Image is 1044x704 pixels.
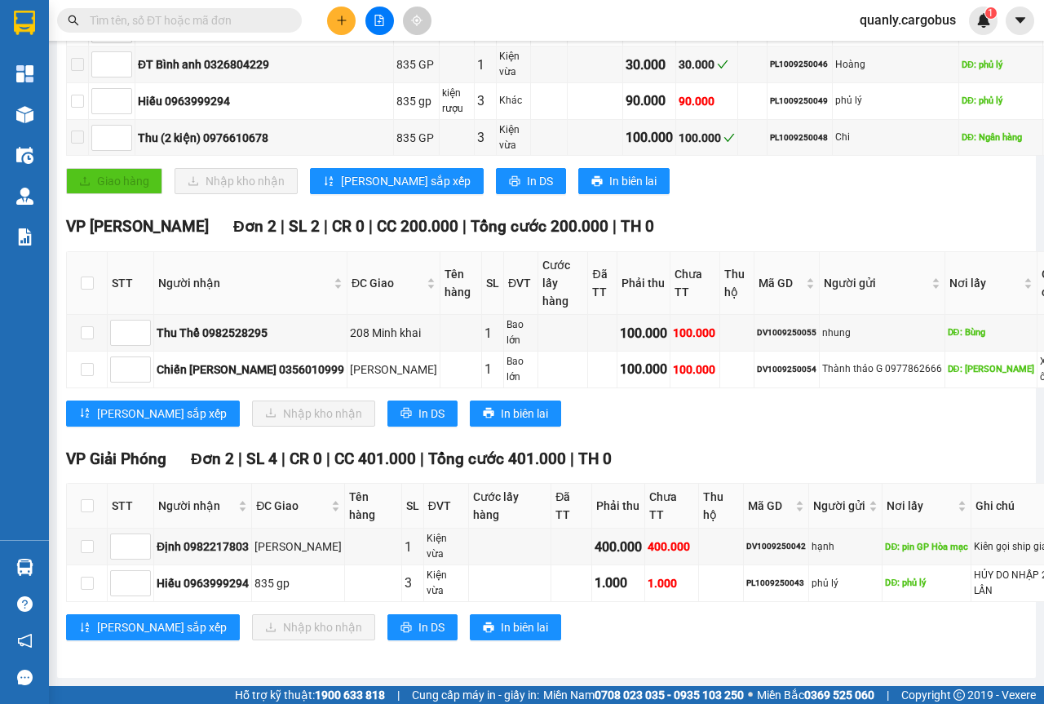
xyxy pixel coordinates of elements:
[336,15,347,26] span: plus
[324,217,328,236] span: |
[847,10,969,30] span: quanly.cargobus
[97,405,227,423] span: [PERSON_NAME] sắp xếp
[551,484,592,529] th: Đã TT
[595,689,744,702] strong: 0708 023 035 - 0935 103 250
[746,577,806,590] div: PL1009250043
[16,188,33,205] img: warehouse-icon
[770,58,829,71] div: PL1009250046
[744,529,809,565] td: DV1009250042
[14,11,35,35] img: logo-vxr
[483,407,494,420] span: printer
[501,405,548,423] span: In biên lai
[812,539,879,555] div: hạnh
[626,55,673,75] div: 30.000
[588,252,617,315] th: Đã TT
[396,129,436,147] div: 835 GP
[418,618,445,636] span: In DS
[543,686,744,704] span: Miền Nam
[377,217,458,236] span: CC 200.000
[962,58,1040,72] div: DĐ: phủ lý
[482,252,504,315] th: SL
[326,449,330,468] span: |
[595,537,642,557] div: 400.000
[620,323,667,343] div: 100.000
[68,15,79,26] span: search
[138,55,391,73] div: ĐT Bình anh 0326804229
[507,317,535,348] div: Bao lớn
[17,633,33,649] span: notification
[157,361,344,379] div: Chiến [PERSON_NAME] 0356010999
[507,354,535,385] div: Bao lớn
[16,106,33,123] img: warehouse-icon
[744,565,809,602] td: PL1009250043
[396,92,436,110] div: 835 gp
[673,324,717,342] div: 100.000
[645,484,699,529] th: Chưa TT
[402,484,424,529] th: SL
[66,168,162,194] button: uploadGiao hàng
[79,407,91,420] span: sort-ascending
[768,46,833,83] td: PL1009250046
[16,65,33,82] img: dashboard-icon
[138,92,391,110] div: Hiếu 0963999294
[949,274,1020,292] span: Nơi lấy
[835,93,956,108] div: phủ lý
[885,576,968,590] div: DĐ: phủ lý
[290,449,322,468] span: CR 0
[953,689,965,701] span: copyright
[405,537,421,557] div: 1
[754,352,820,388] td: DV1009250054
[626,127,673,148] div: 100.000
[578,449,612,468] span: TH 0
[679,129,735,147] div: 100.000
[350,324,437,342] div: 208 Minh khai
[332,217,365,236] span: CR 0
[440,252,482,315] th: Tên hàng
[157,324,344,342] div: Thu Thể 0982528295
[470,614,561,640] button: printerIn biên lai
[238,449,242,468] span: |
[334,449,416,468] span: CC 401.000
[411,15,422,26] span: aim
[592,484,645,529] th: Phải thu
[66,401,240,427] button: sort-ascending[PERSON_NAME] sắp xếp
[158,274,330,292] span: Người nhận
[108,252,154,315] th: STT
[501,618,548,636] span: In biên lai
[477,55,493,75] div: 1
[289,217,320,236] span: SL 2
[108,484,154,529] th: STT
[988,7,993,19] span: 1
[191,449,234,468] span: Đơn 2
[397,686,400,704] span: |
[405,573,421,593] div: 3
[387,614,458,640] button: printerIn DS
[427,568,467,599] div: Kiện vừa
[418,405,445,423] span: In DS
[233,217,276,236] span: Đơn 2
[157,574,249,592] div: Hiếu 0963999294
[246,449,277,468] span: SL 4
[822,361,942,377] div: Thành thảo G 0977862666
[699,484,745,529] th: Thu hộ
[350,361,437,379] div: [PERSON_NAME]
[720,252,754,315] th: Thu hộ
[374,15,385,26] span: file-add
[365,7,394,35] button: file-add
[138,129,391,147] div: Thu (2 kiện) 0976610678
[1013,13,1028,28] span: caret-down
[648,538,696,556] div: 400.000
[759,274,803,292] span: Mã GD
[670,252,720,315] th: Chưa TT
[948,325,1034,339] div: DĐ: Bùng
[748,497,792,515] span: Mã GD
[281,449,285,468] span: |
[885,540,968,554] div: DĐ: pin GP Hòa mạc
[17,670,33,685] span: message
[976,13,991,28] img: icon-new-feature
[822,325,942,341] div: nhung
[97,618,227,636] span: [PERSON_NAME] sắp xếp
[570,449,574,468] span: |
[400,622,412,635] span: printer
[621,217,654,236] span: TH 0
